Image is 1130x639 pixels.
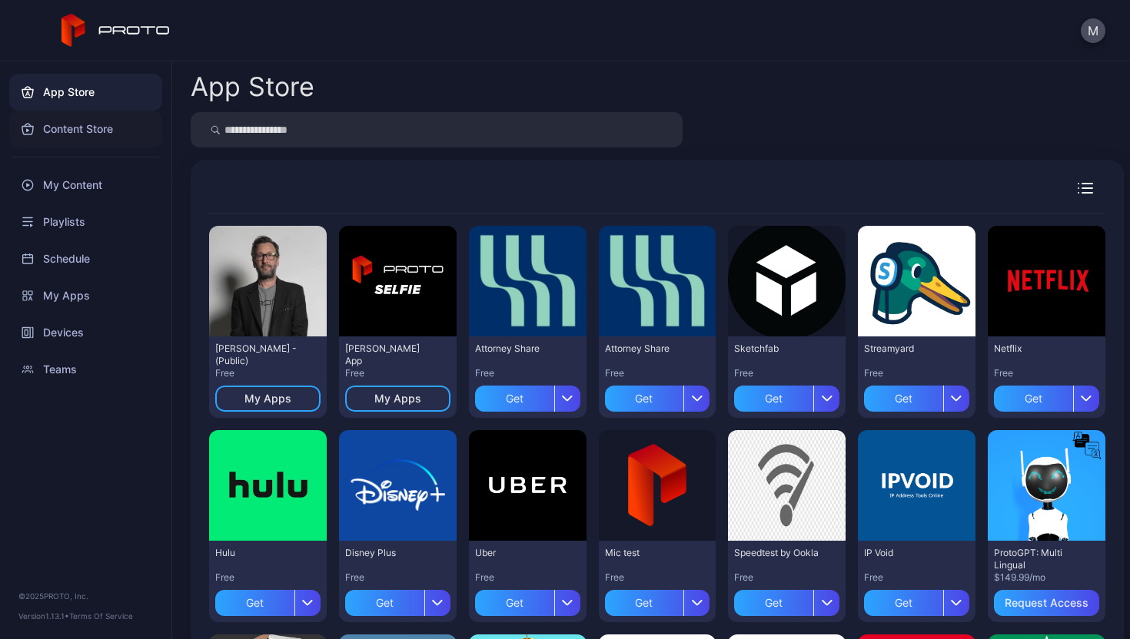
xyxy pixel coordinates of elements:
[864,584,969,616] button: Get
[864,386,943,412] div: Get
[345,386,450,412] button: My Apps
[864,343,949,355] div: Streamyard
[475,367,580,379] div: Free
[734,584,839,616] button: Get
[9,74,162,111] a: App Store
[345,367,450,379] div: Free
[734,571,839,584] div: Free
[475,547,560,559] div: Uber
[994,547,1078,571] div: ProtoGPT: Multi Lingual
[605,367,710,379] div: Free
[734,343,819,355] div: Sketchfab
[864,367,969,379] div: Free
[1081,18,1105,43] button: M
[215,547,300,559] div: Hulu
[244,392,291,405] div: My Apps
[345,571,450,584] div: Free
[864,590,943,616] div: Get
[191,74,314,100] div: App Store
[475,571,580,584] div: Free
[994,367,1099,379] div: Free
[475,379,580,412] button: Get
[9,167,162,204] a: My Content
[9,351,162,388] a: Teams
[994,379,1099,412] button: Get
[994,343,1078,355] div: Netflix
[9,204,162,240] a: Playlists
[475,584,580,616] button: Get
[215,571,321,584] div: Free
[605,386,684,412] div: Get
[215,386,321,412] button: My Apps
[734,547,819,559] div: Speedtest by Ookla
[994,386,1073,412] div: Get
[69,611,133,621] a: Terms Of Service
[605,590,684,616] div: Get
[9,314,162,351] a: Devices
[864,571,969,584] div: Free
[345,547,430,559] div: Disney Plus
[994,590,1099,616] button: Request Access
[215,343,300,367] div: David N Persona - (Public)
[864,379,969,412] button: Get
[864,547,949,559] div: IP Void
[605,584,710,616] button: Get
[734,379,839,412] button: Get
[734,386,813,412] div: Get
[605,343,690,355] div: Attorney Share
[345,343,430,367] div: David Selfie App
[475,590,554,616] div: Get
[374,392,421,405] div: My Apps
[734,367,839,379] div: Free
[9,277,162,314] a: My Apps
[345,584,450,616] button: Get
[215,590,294,616] div: Get
[9,111,162,147] a: Content Store
[9,240,162,277] a: Schedule
[605,547,690,559] div: Mic test
[475,343,560,355] div: Attorney Share
[1005,597,1088,609] div: Request Access
[18,611,69,621] span: Version 1.13.1 •
[18,590,153,602] div: © 2025 PROTO, Inc.
[475,386,554,412] div: Get
[215,584,321,616] button: Get
[734,590,813,616] div: Get
[605,571,710,584] div: Free
[994,571,1099,584] div: $149.99/mo
[215,367,321,379] div: Free
[605,379,710,412] button: Get
[345,590,424,616] div: Get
